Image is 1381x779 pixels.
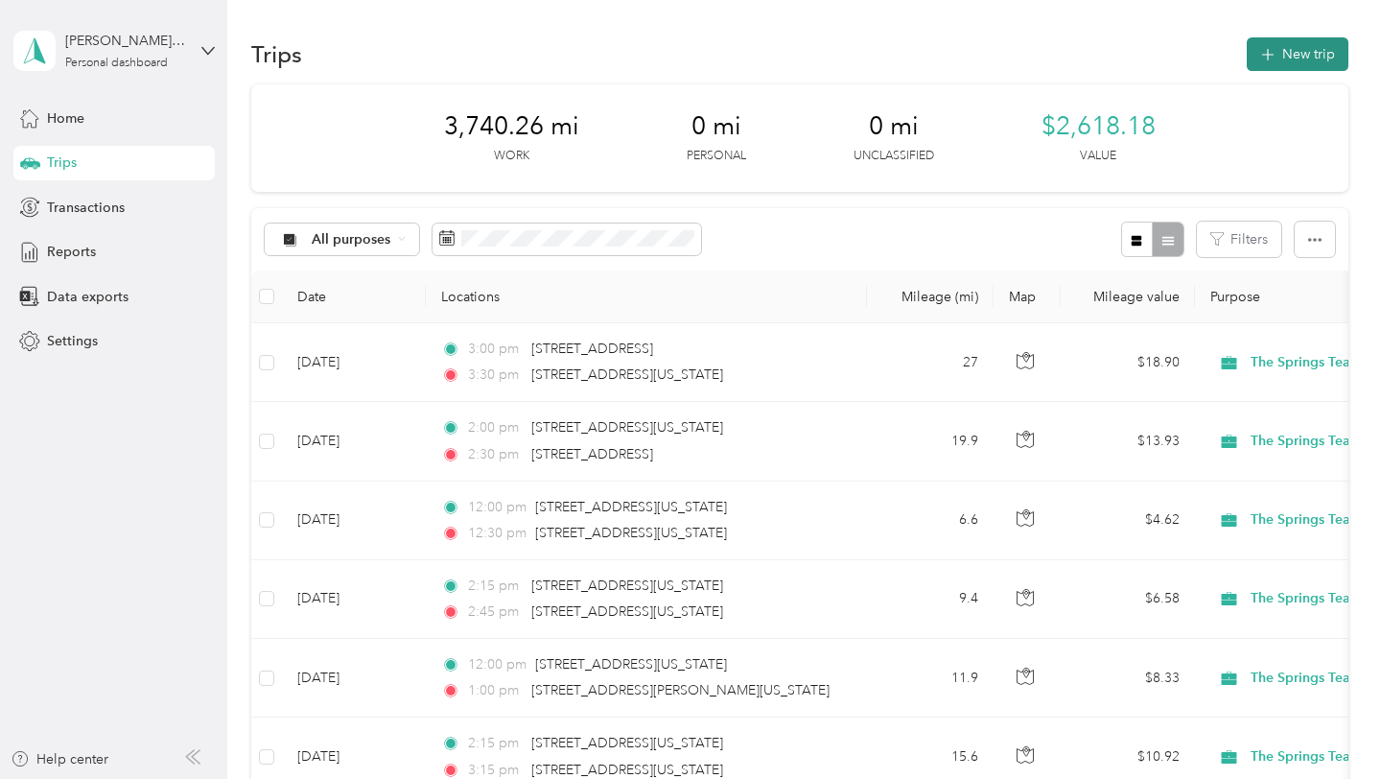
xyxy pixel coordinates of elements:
[282,482,426,560] td: [DATE]
[47,153,77,173] span: Trips
[869,111,919,142] span: 0 mi
[47,198,125,218] span: Transactions
[531,366,723,383] span: [STREET_ADDRESS][US_STATE]
[282,402,426,481] td: [DATE]
[531,578,723,594] span: [STREET_ADDRESS][US_STATE]
[468,417,523,438] span: 2:00 pm
[535,499,727,515] span: [STREET_ADDRESS][US_STATE]
[468,339,523,360] span: 3:00 pm
[1042,111,1156,142] span: $2,618.18
[535,656,727,673] span: [STREET_ADDRESS][US_STATE]
[65,31,185,51] div: [PERSON_NAME][EMAIL_ADDRESS][DOMAIN_NAME]
[1197,222,1281,257] button: Filters
[444,111,579,142] span: 3,740.26 mi
[867,482,994,560] td: 6.6
[531,603,723,620] span: [STREET_ADDRESS][US_STATE]
[1061,402,1195,481] td: $13.93
[854,148,934,165] p: Unclassified
[867,271,994,323] th: Mileage (mi)
[468,654,527,675] span: 12:00 pm
[494,148,529,165] p: Work
[1061,560,1195,639] td: $6.58
[994,271,1061,323] th: Map
[867,402,994,481] td: 19.9
[867,560,994,639] td: 9.4
[687,148,746,165] p: Personal
[282,323,426,402] td: [DATE]
[468,602,523,623] span: 2:45 pm
[531,762,723,778] span: [STREET_ADDRESS][US_STATE]
[535,525,727,541] span: [STREET_ADDRESS][US_STATE]
[468,680,523,701] span: 1:00 pm
[867,323,994,402] td: 27
[426,271,867,323] th: Locations
[47,108,84,129] span: Home
[531,419,723,436] span: [STREET_ADDRESS][US_STATE]
[1061,271,1195,323] th: Mileage value
[468,733,523,754] span: 2:15 pm
[11,749,108,769] button: Help center
[65,58,168,69] div: Personal dashboard
[1061,323,1195,402] td: $18.90
[691,111,741,142] span: 0 mi
[47,331,98,351] span: Settings
[282,271,426,323] th: Date
[1274,672,1381,779] iframe: Everlance-gr Chat Button Frame
[531,341,653,357] span: [STREET_ADDRESS]
[1061,482,1195,560] td: $4.62
[468,444,523,465] span: 2:30 pm
[531,682,830,698] span: [STREET_ADDRESS][PERSON_NAME][US_STATE]
[468,523,527,544] span: 12:30 pm
[251,44,302,64] h1: Trips
[468,497,527,518] span: 12:00 pm
[312,233,391,247] span: All purposes
[1247,37,1348,71] button: New trip
[282,639,426,718] td: [DATE]
[282,560,426,639] td: [DATE]
[531,446,653,462] span: [STREET_ADDRESS]
[47,287,129,307] span: Data exports
[867,639,994,718] td: 11.9
[468,576,523,597] span: 2:15 pm
[1061,639,1195,718] td: $8.33
[468,365,523,386] span: 3:30 pm
[531,735,723,751] span: [STREET_ADDRESS][US_STATE]
[47,242,96,262] span: Reports
[1080,148,1116,165] p: Value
